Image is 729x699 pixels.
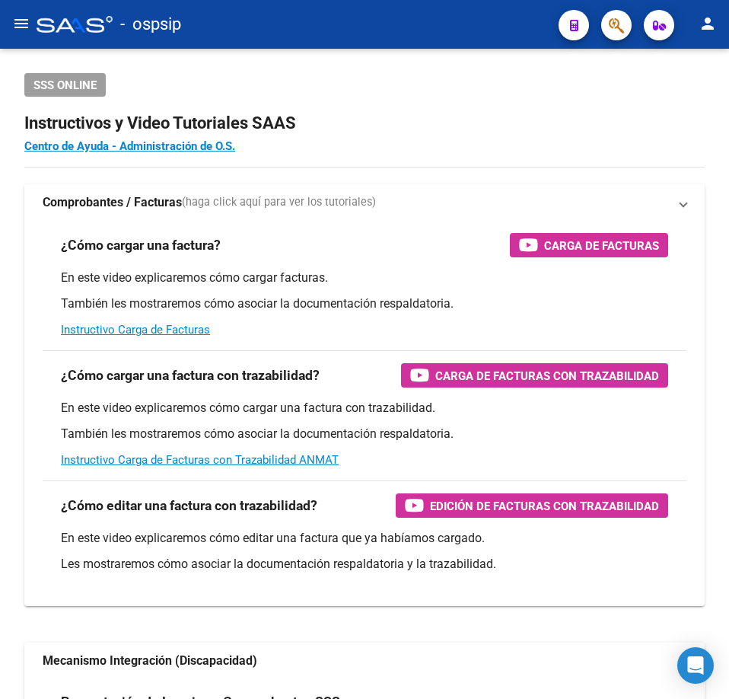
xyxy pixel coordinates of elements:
[510,233,668,257] button: Carga de Facturas
[120,8,181,41] span: - ospsip
[33,78,97,92] span: SSS ONLINE
[43,194,182,211] strong: Comprobantes / Facturas
[61,295,668,312] p: También les mostraremos cómo asociar la documentación respaldatoria.
[61,495,317,516] h3: ¿Cómo editar una factura con trazabilidad?
[43,653,257,669] strong: Mecanismo Integración (Discapacidad)
[401,363,668,388] button: Carga de Facturas con Trazabilidad
[24,109,705,138] h2: Instructivos y Video Tutoriales SAAS
[61,530,668,547] p: En este video explicaremos cómo editar una factura que ya habíamos cargado.
[61,453,339,467] a: Instructivo Carga de Facturas con Trazabilidad ANMAT
[435,366,659,385] span: Carga de Facturas con Trazabilidad
[544,236,659,255] span: Carga de Facturas
[61,400,668,417] p: En este video explicaremos cómo cargar una factura con trazabilidad.
[430,496,659,515] span: Edición de Facturas con Trazabilidad
[699,14,717,33] mat-icon: person
[61,556,668,573] p: Les mostraremos cómo asociar la documentación respaldatoria y la trazabilidad.
[61,235,221,256] h3: ¿Cómo cargar una factura?
[61,270,668,286] p: En este video explicaremos cómo cargar facturas.
[24,73,106,97] button: SSS ONLINE
[61,426,668,442] p: También les mostraremos cómo asociar la documentación respaldatoria.
[24,184,705,221] mat-expansion-panel-header: Comprobantes / Facturas(haga click aquí para ver los tutoriales)
[24,643,705,679] mat-expansion-panel-header: Mecanismo Integración (Discapacidad)
[12,14,30,33] mat-icon: menu
[677,647,714,684] div: Open Intercom Messenger
[182,194,376,211] span: (haga click aquí para ver los tutoriales)
[61,365,320,386] h3: ¿Cómo cargar una factura con trazabilidad?
[24,221,705,606] div: Comprobantes / Facturas(haga click aquí para ver los tutoriales)
[396,493,668,518] button: Edición de Facturas con Trazabilidad
[61,323,210,337] a: Instructivo Carga de Facturas
[24,139,235,153] a: Centro de Ayuda - Administración de O.S.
